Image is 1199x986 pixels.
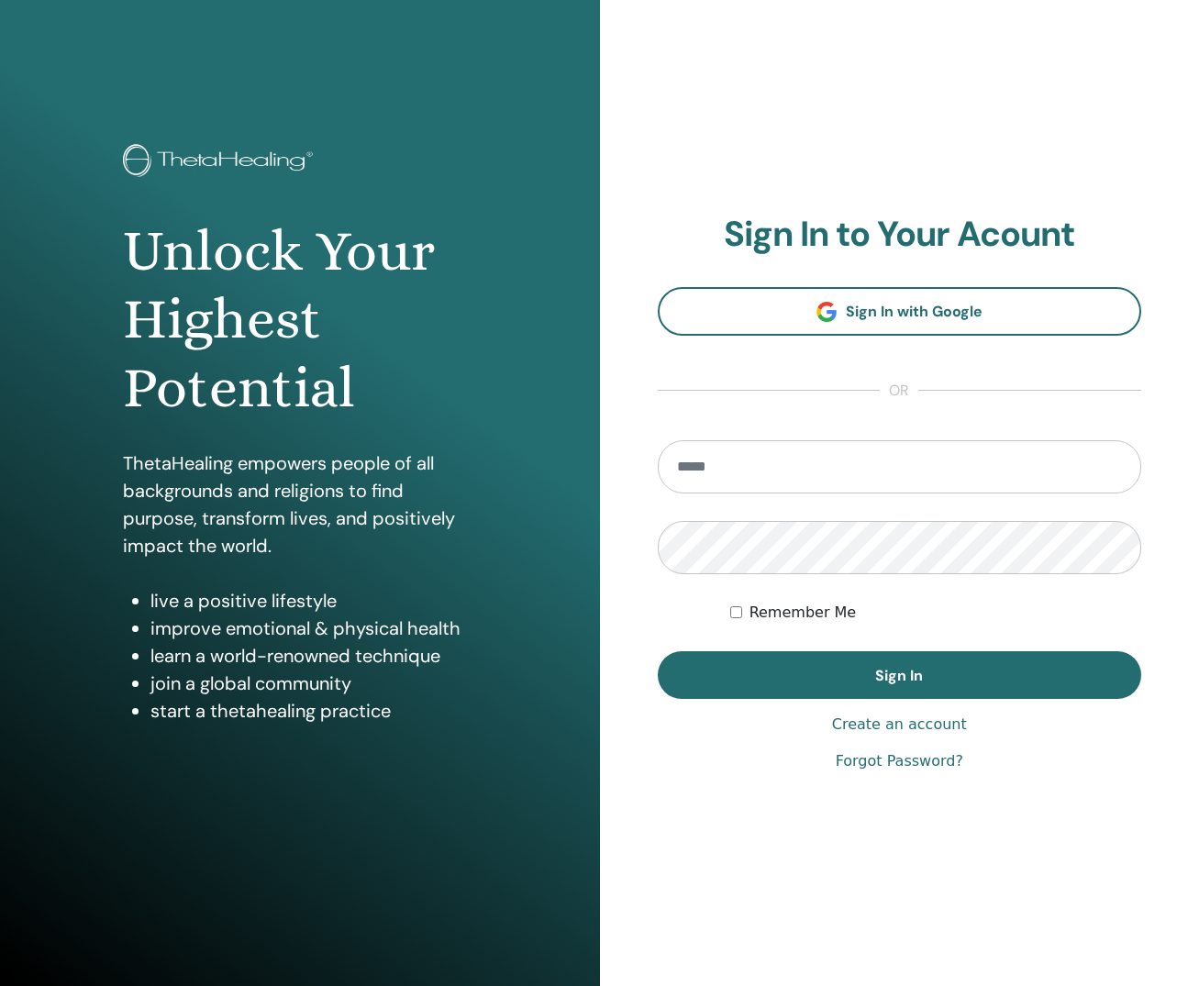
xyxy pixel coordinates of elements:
[658,287,1142,336] a: Sign In with Google
[150,615,477,642] li: improve emotional & physical health
[123,449,477,559] p: ThetaHealing empowers people of all backgrounds and religions to find purpose, transform lives, a...
[150,587,477,615] li: live a positive lifestyle
[730,602,1141,624] div: Keep me authenticated indefinitely or until I manually logout
[832,714,967,736] a: Create an account
[150,642,477,670] li: learn a world-renowned technique
[150,670,477,697] li: join a global community
[749,602,857,624] label: Remember Me
[880,380,918,402] span: or
[846,302,983,321] span: Sign In with Google
[658,214,1142,256] h2: Sign In to Your Acount
[658,651,1142,699] button: Sign In
[150,697,477,725] li: start a thetahealing practice
[123,217,477,422] h1: Unlock Your Highest Potential
[836,750,963,772] a: Forgot Password?
[875,666,923,685] span: Sign In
